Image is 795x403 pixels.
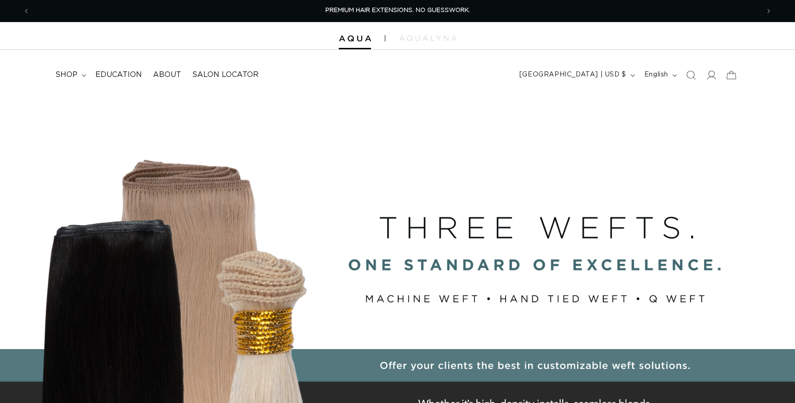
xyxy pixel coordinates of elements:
summary: shop [50,64,90,85]
span: About [153,70,181,80]
button: [GEOGRAPHIC_DATA] | USD $ [514,66,639,84]
span: Education [95,70,142,80]
a: Salon Locator [187,64,264,85]
img: aqualyna.com [399,35,457,41]
span: English [644,70,668,80]
span: Salon Locator [192,70,259,80]
img: Aqua Hair Extensions [339,35,371,42]
span: PREMIUM HAIR EXTENSIONS. NO GUESSWORK. [325,7,470,13]
span: [GEOGRAPHIC_DATA] | USD $ [519,70,626,80]
button: English [639,66,681,84]
button: Next announcement [759,2,779,20]
summary: Search [681,65,701,85]
button: Previous announcement [16,2,36,20]
span: shop [55,70,77,80]
a: About [147,64,187,85]
a: Education [90,64,147,85]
